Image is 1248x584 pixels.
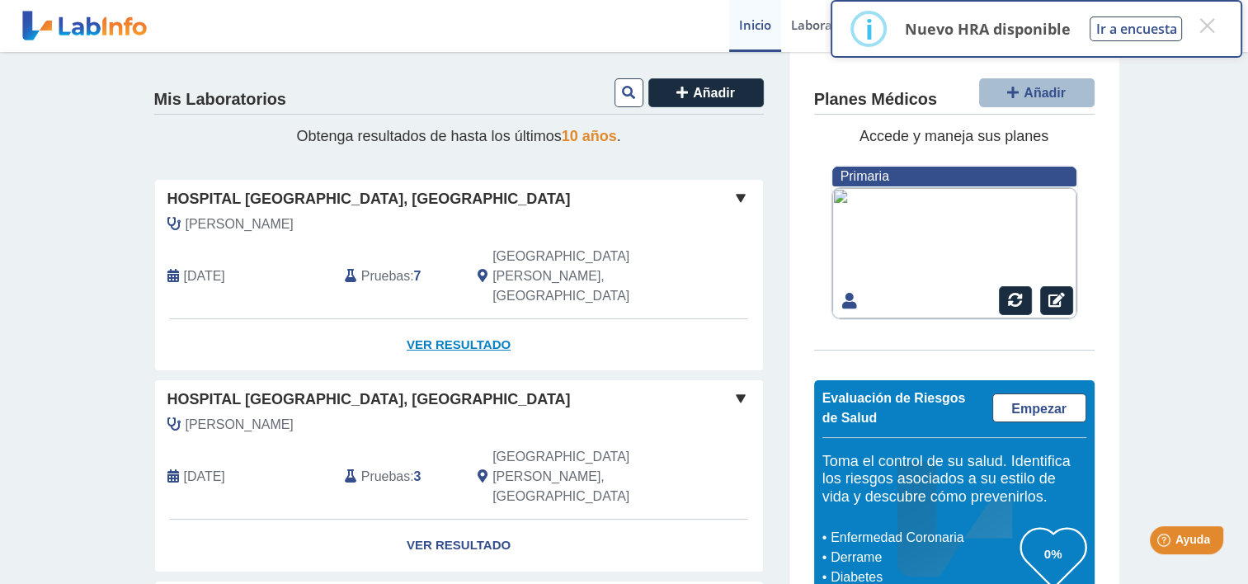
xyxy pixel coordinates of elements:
button: Añadir [648,78,764,107]
div: i [864,14,873,44]
span: Soto Vega, Elisabeth [186,415,294,435]
span: 2025-07-11 [184,467,225,487]
span: Añadir [693,86,735,100]
span: Obtenga resultados de hasta los últimos . [296,128,620,144]
span: Hospital [GEOGRAPHIC_DATA], [GEOGRAPHIC_DATA] [167,389,571,411]
a: Empezar [992,393,1086,422]
h4: Mis Laboratorios [154,90,286,110]
h5: Toma el control de su salud. Identifica los riesgos asociados a su estilo de vida y descubre cómo... [822,453,1086,506]
h3: 0% [1020,544,1086,564]
span: Accede y maneja sus planes [859,128,1048,144]
button: Close this dialog [1192,11,1222,40]
li: Derrame [827,548,1020,568]
span: Primaria [841,169,889,183]
li: Enfermedad Coronaria [827,528,1020,548]
span: Empezar [1011,402,1067,416]
span: San Juan, PR [492,247,675,306]
b: 7 [414,269,421,283]
div: : [332,247,465,306]
span: Pruebas [361,266,410,286]
span: Pruebas [361,467,410,487]
span: 2025-09-18 [184,266,225,286]
p: Nuevo HRA disponible [904,19,1070,39]
b: 3 [414,469,421,483]
span: Evaluación de Riesgos de Salud [822,391,966,425]
span: Rivera Nazario, Ivan [186,214,294,234]
h4: Planes Médicos [814,90,937,110]
button: Ir a encuesta [1090,16,1182,41]
span: 10 años [562,128,617,144]
span: Hospital [GEOGRAPHIC_DATA], [GEOGRAPHIC_DATA] [167,188,571,210]
span: Añadir [1024,86,1066,100]
span: San Juan, PR [492,447,675,506]
iframe: Help widget launcher [1101,520,1230,566]
button: Añadir [979,78,1095,107]
a: Ver Resultado [155,520,763,572]
a: Ver Resultado [155,319,763,371]
div: : [332,447,465,506]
